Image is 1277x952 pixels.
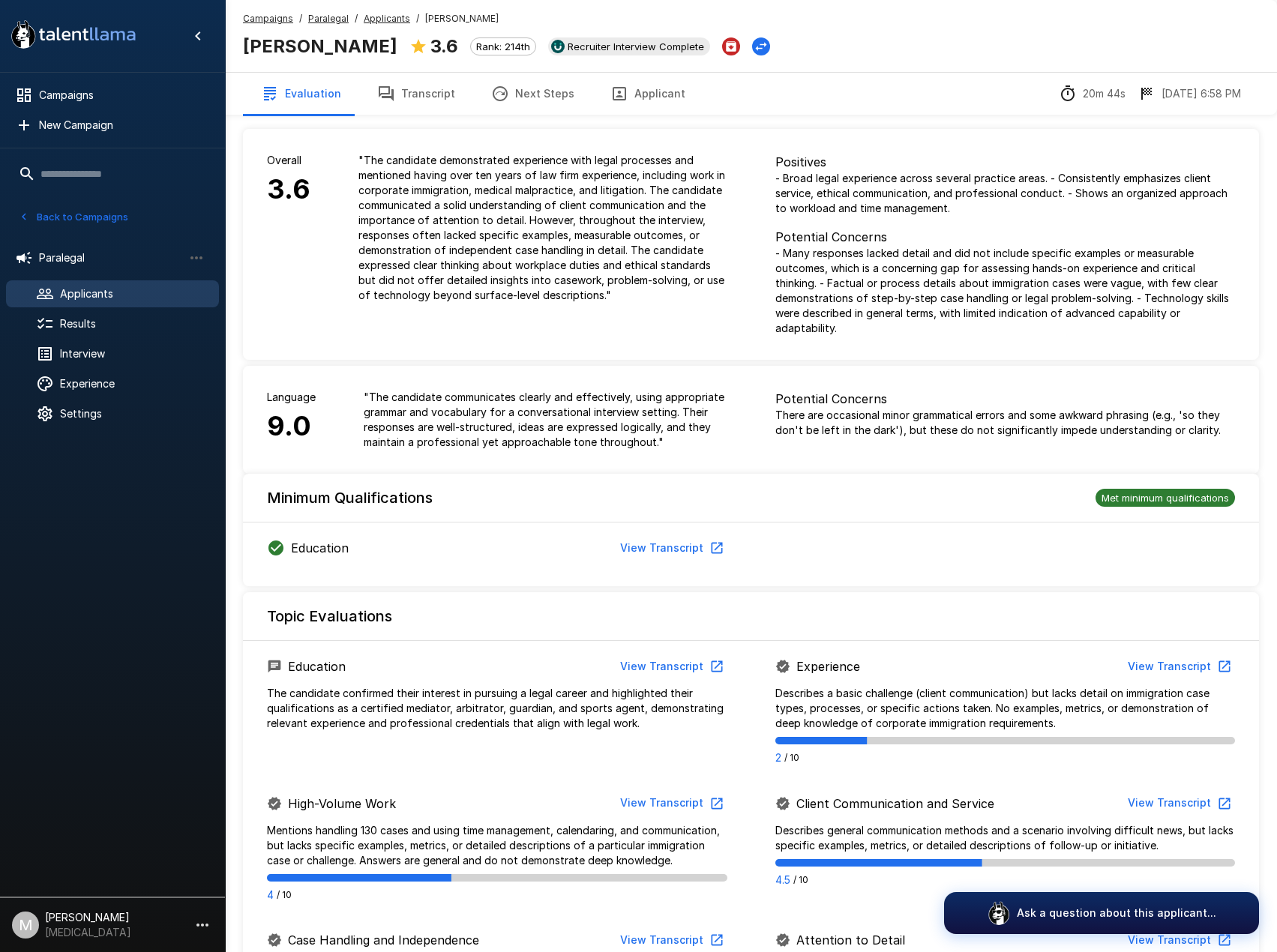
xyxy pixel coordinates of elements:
[775,823,1236,853] p: Describes general communication methods and a scenario involving difficult news, but lacks specif...
[796,795,994,813] p: Client Communication and Service
[471,40,535,52] span: Rank: 214th
[364,13,410,24] u: Applicants
[243,35,397,57] b: [PERSON_NAME]
[291,539,349,557] p: Education
[796,931,905,949] p: Attention to Detail
[288,795,396,813] p: High-Volume Work
[614,534,727,562] button: View Transcript
[1017,906,1216,921] p: Ask a question about this applicant...
[358,153,727,303] p: " The candidate demonstrated experience with legal processes and mentioned having over ten years ...
[267,888,274,903] p: 4
[364,390,727,450] p: " The candidate communicates clearly and effectively, using appropriate grammar and vocabulary fo...
[775,228,1236,246] p: Potential Concerns
[355,11,358,26] span: /
[267,486,433,510] h6: Minimum Qualifications
[359,73,473,115] button: Transcript
[1059,85,1126,103] div: The time between starting and completing the interview
[1122,653,1235,681] button: View Transcript
[793,873,808,888] span: / 10
[1138,85,1241,103] div: The date and time when the interview was completed
[775,750,781,765] p: 2
[614,789,727,817] button: View Transcript
[722,37,740,55] button: Archive Applicant
[308,13,349,24] u: Paralegal
[987,901,1011,925] img: logo_glasses@2x.png
[288,931,479,949] p: Case Handling and Independence
[243,13,293,24] u: Campaigns
[775,153,1236,171] p: Positives
[425,11,499,26] span: [PERSON_NAME]
[267,153,310,168] p: Overall
[267,168,310,211] h6: 3.6
[775,408,1236,438] p: There are occasional minor grammatical errors and some awkward phrasing (e.g., 'so they don't be ...
[551,40,565,53] img: ukg_logo.jpeg
[592,73,703,115] button: Applicant
[548,37,710,55] div: View profile in UKG
[796,657,860,675] p: Experience
[267,604,392,628] h6: Topic Evaluations
[267,686,727,731] p: The candidate confirmed their interest in pursuing a legal career and highlighted their qualifica...
[243,73,359,115] button: Evaluation
[277,888,292,903] span: / 10
[267,823,727,868] p: Mentions handling 130 cases and using time management, calendaring, and communication, but lacks ...
[752,37,770,55] button: Change Stage
[775,171,1236,216] p: - Broad legal experience across several practice areas. - Consistently emphasizes client service,...
[288,657,346,675] p: Education
[944,892,1259,934] button: Ask a question about this applicant...
[614,653,727,681] button: View Transcript
[775,873,790,888] p: 4.5
[299,11,302,26] span: /
[267,390,316,405] p: Language
[775,246,1236,336] p: - Many responses lacked detail and did not include specific examples or measurable outcomes, whic...
[775,390,1236,408] p: Potential Concerns
[416,11,419,26] span: /
[562,40,710,52] span: Recruiter Interview Complete
[775,686,1236,731] p: Describes a basic challenge (client communication) but lacks detail on immigration case types, pr...
[1122,789,1235,817] button: View Transcript
[784,750,799,765] span: / 10
[1096,492,1235,504] span: Met minimum qualifications
[267,405,316,448] h6: 9.0
[430,35,458,57] b: 3.6
[1083,86,1126,101] p: 20m 44s
[473,73,592,115] button: Next Steps
[1162,86,1241,101] p: [DATE] 6:58 PM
